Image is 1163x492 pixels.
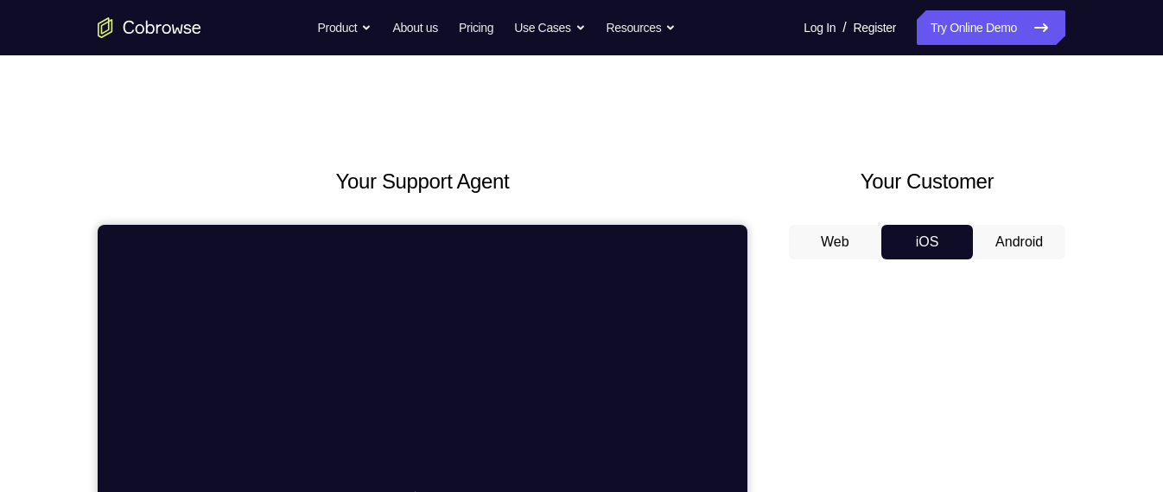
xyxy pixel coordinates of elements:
[459,10,493,45] a: Pricing
[607,10,677,45] button: Resources
[789,225,881,259] button: Web
[842,17,846,38] span: /
[392,10,437,45] a: About us
[917,10,1065,45] a: Try Online Demo
[258,264,392,316] div: Creating session
[98,166,747,197] h2: Your Support Agent
[804,10,836,45] a: Log In
[881,225,974,259] button: iOS
[789,166,1065,197] h2: Your Customer
[973,225,1065,259] button: Android
[854,10,896,45] a: Register
[98,17,201,38] a: Go to the home page
[514,10,585,45] button: Use Cases
[318,10,372,45] button: Product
